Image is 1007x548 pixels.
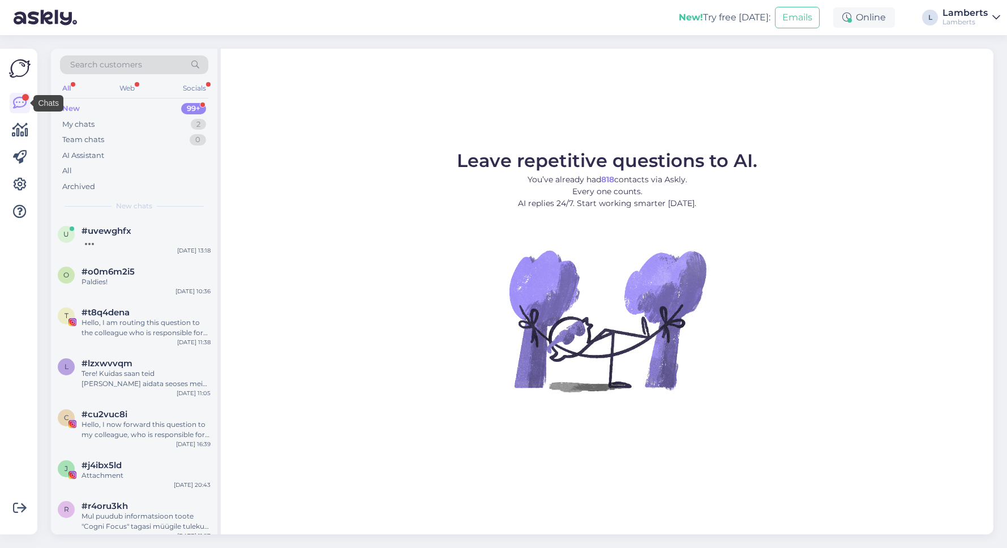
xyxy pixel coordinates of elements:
span: #uvewghfx [82,226,131,236]
div: [DATE] 16:39 [176,440,211,448]
div: Paldies! [82,277,211,287]
div: Lamberts [942,8,988,18]
div: Online [833,7,895,28]
div: [DATE] 11:05 [177,389,211,397]
img: Askly Logo [9,58,31,79]
div: Hello, I am routing this question to the colleague who is responsible for this topic. The reply m... [82,318,211,338]
span: #cu2vuc8i [82,409,127,419]
span: j [65,464,68,473]
span: New chats [116,201,152,211]
span: u [63,230,69,238]
span: t [65,311,68,320]
span: r [64,505,69,513]
div: All [62,165,72,177]
p: You’ve already had contacts via Askly. Every one counts. AI replies 24/7. Start working smarter [... [457,174,757,209]
div: L [922,10,938,25]
button: Emails [775,7,820,28]
div: My chats [62,119,95,130]
div: 99+ [181,103,206,114]
div: Team chats [62,134,104,145]
div: Try free [DATE]: [679,11,770,24]
a: LambertsLamberts [942,8,1000,27]
div: Attachment [82,470,211,481]
div: [DATE] 10:36 [175,287,211,296]
span: o [63,271,69,279]
div: Lamberts [942,18,988,27]
span: #lzxwvvqm [82,358,132,369]
span: #j4ibx5ld [82,460,122,470]
div: AI Assistant [62,150,104,161]
div: [DATE] 11:38 [177,338,211,346]
div: [DATE] 13:18 [177,246,211,255]
span: Leave repetitive questions to AI. [457,149,757,172]
div: 2 [191,119,206,130]
div: Hello, I now forward this question to my colleague, who is responsible for this. The reply will b... [82,419,211,440]
span: c [64,413,69,422]
div: Web [117,81,137,96]
span: #r4oru3kh [82,501,128,511]
div: Mul puudub informatsioon toote "Cogni Focus" tagasi müügile tuleku kohta. [PERSON_NAME] sellest [... [82,511,211,532]
div: Chats [33,95,63,112]
div: [DATE] 20:43 [174,481,211,489]
span: #o0m6m2i5 [82,267,135,277]
span: l [65,362,68,371]
div: Archived [62,181,95,192]
span: Search customers [70,59,142,71]
span: #t8q4dena [82,307,130,318]
div: Tere! Kuidas saan teid [PERSON_NAME] aidata seoses meie teenustega? [82,369,211,389]
b: 818 [601,174,614,185]
div: [DATE] 11:27 [177,532,211,540]
div: All [60,81,73,96]
div: New [62,103,80,114]
div: 0 [190,134,206,145]
b: New! [679,12,703,23]
div: Socials [181,81,208,96]
img: No Chat active [505,219,709,422]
